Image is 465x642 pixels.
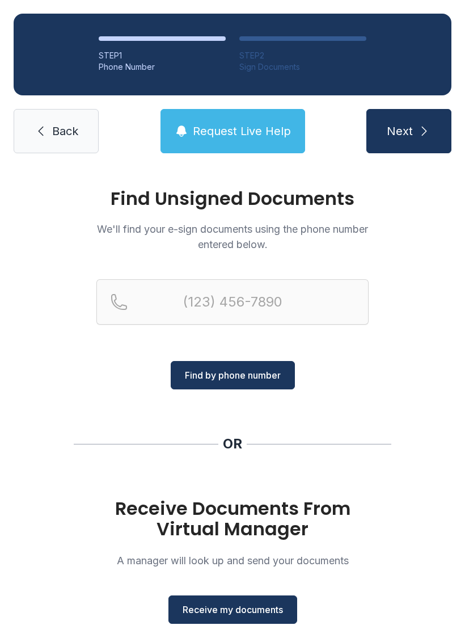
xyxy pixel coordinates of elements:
[185,368,281,382] span: Find by phone number
[96,190,369,208] h1: Find Unsigned Documents
[387,123,413,139] span: Next
[223,435,242,453] div: OR
[96,279,369,325] input: Reservation phone number
[52,123,78,139] span: Back
[239,61,366,73] div: Sign Documents
[183,603,283,616] span: Receive my documents
[239,50,366,61] div: STEP 2
[96,221,369,252] p: We'll find your e-sign documents using the phone number entered below.
[96,498,369,539] h1: Receive Documents From Virtual Manager
[99,61,226,73] div: Phone Number
[96,553,369,568] p: A manager will look up and send your documents
[193,123,291,139] span: Request Live Help
[99,50,226,61] div: STEP 1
